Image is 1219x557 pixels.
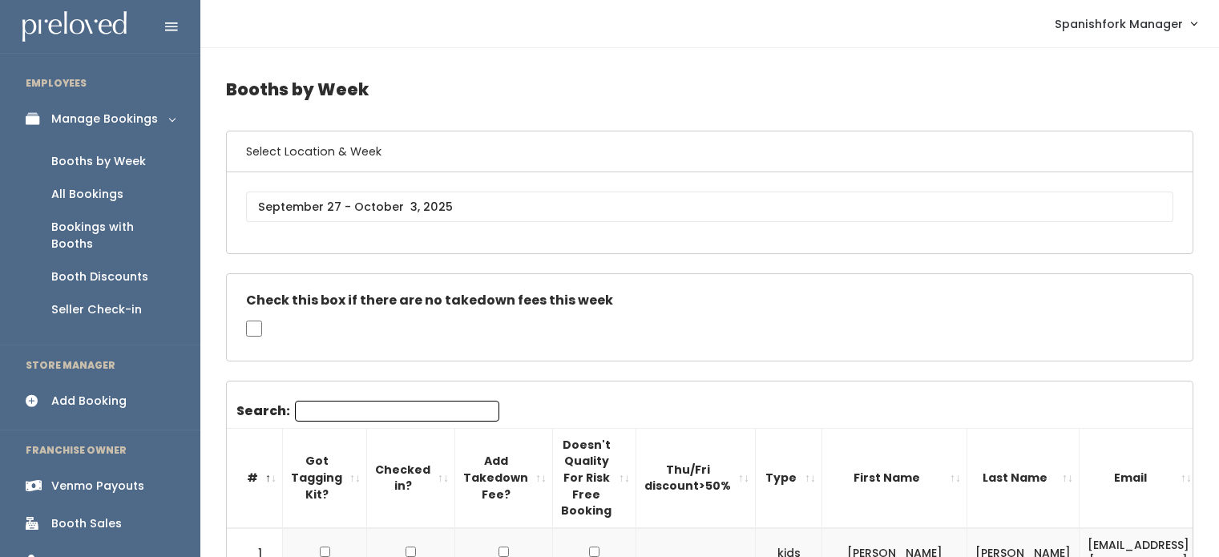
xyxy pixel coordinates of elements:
label: Search: [236,401,499,422]
div: Booth Discounts [51,268,148,285]
th: Checked in?: activate to sort column ascending [367,428,455,527]
div: Booth Sales [51,515,122,532]
div: Add Booking [51,393,127,410]
div: Bookings with Booths [51,219,175,252]
h6: Select Location & Week [227,131,1193,172]
input: Search: [295,401,499,422]
th: Got Tagging Kit?: activate to sort column ascending [283,428,367,527]
div: Venmo Payouts [51,478,144,494]
input: September 27 - October 3, 2025 [246,192,1173,222]
th: #: activate to sort column descending [227,428,283,527]
a: Spanishfork Manager [1039,6,1213,41]
th: Thu/Fri discount&gt;50%: activate to sort column ascending [636,428,756,527]
h5: Check this box if there are no takedown fees this week [246,293,1173,308]
div: All Bookings [51,186,123,203]
div: Manage Bookings [51,111,158,127]
span: Spanishfork Manager [1055,15,1183,33]
th: Doesn't Quality For Risk Free Booking : activate to sort column ascending [553,428,636,527]
h4: Booths by Week [226,67,1193,111]
th: Type: activate to sort column ascending [756,428,822,527]
th: Add Takedown Fee?: activate to sort column ascending [455,428,553,527]
th: First Name: activate to sort column ascending [822,428,967,527]
th: Email: activate to sort column ascending [1080,428,1198,527]
div: Seller Check-in [51,301,142,318]
th: Last Name: activate to sort column ascending [967,428,1080,527]
img: preloved logo [22,11,127,42]
div: Booths by Week [51,153,146,170]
